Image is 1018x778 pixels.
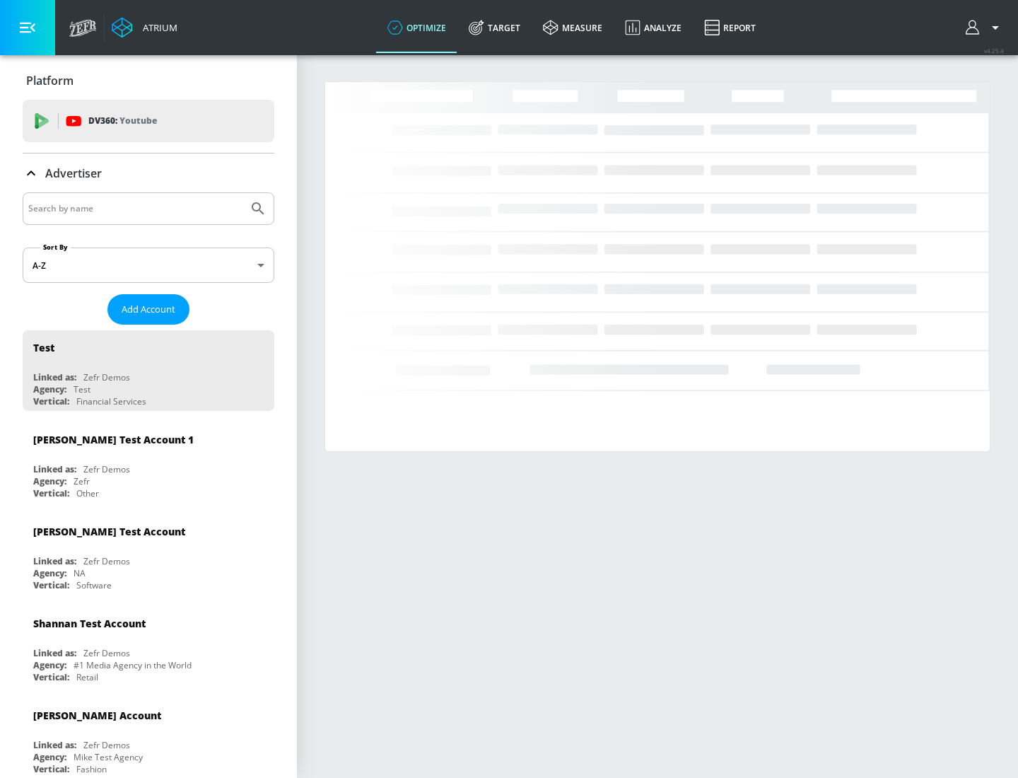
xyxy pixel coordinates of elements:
[23,330,274,411] div: TestLinked as:Zefr DemosAgency:TestVertical:Financial Services
[457,2,532,53] a: Target
[76,395,146,407] div: Financial Services
[112,17,177,38] a: Atrium
[88,113,157,129] p: DV360:
[23,422,274,503] div: [PERSON_NAME] Test Account 1Linked as:Zefr DemosAgency:ZefrVertical:Other
[45,166,102,181] p: Advertiser
[74,383,90,395] div: Test
[33,763,69,775] div: Vertical:
[137,21,177,34] div: Atrium
[693,2,767,53] a: Report
[33,525,185,538] div: [PERSON_NAME] Test Account
[33,709,161,722] div: [PERSON_NAME] Account
[76,763,107,775] div: Fashion
[376,2,457,53] a: optimize
[33,383,66,395] div: Agency:
[33,555,76,567] div: Linked as:
[83,647,130,659] div: Zefr Demos
[83,739,130,751] div: Zefr Demos
[83,463,130,475] div: Zefr Demos
[23,248,274,283] div: A-Z
[33,671,69,683] div: Vertical:
[76,487,99,499] div: Other
[33,475,66,487] div: Agency:
[33,487,69,499] div: Vertical:
[83,555,130,567] div: Zefr Demos
[28,199,242,218] input: Search by name
[26,73,74,88] p: Platform
[119,113,157,128] p: Youtube
[74,659,192,671] div: #1 Media Agency in the World
[23,514,274,595] div: [PERSON_NAME] Test AccountLinked as:Zefr DemosAgency:NAVertical:Software
[33,371,76,383] div: Linked as:
[33,433,194,446] div: [PERSON_NAME] Test Account 1
[107,294,189,325] button: Add Account
[122,301,175,318] span: Add Account
[33,659,66,671] div: Agency:
[614,2,693,53] a: Analyze
[74,475,90,487] div: Zefr
[33,341,54,354] div: Test
[33,647,76,659] div: Linked as:
[33,567,66,579] div: Agency:
[33,617,146,630] div: Shannan Test Account
[984,47,1004,54] span: v 4.25.4
[76,579,112,591] div: Software
[76,671,98,683] div: Retail
[83,371,130,383] div: Zefr Demos
[33,751,66,763] div: Agency:
[33,463,76,475] div: Linked as:
[33,739,76,751] div: Linked as:
[33,579,69,591] div: Vertical:
[74,567,86,579] div: NA
[23,100,274,142] div: DV360: Youtube
[23,61,274,100] div: Platform
[74,751,143,763] div: Mike Test Agency
[23,153,274,193] div: Advertiser
[33,395,69,407] div: Vertical:
[23,606,274,687] div: Shannan Test AccountLinked as:Zefr DemosAgency:#1 Media Agency in the WorldVertical:Retail
[532,2,614,53] a: measure
[40,243,71,252] label: Sort By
